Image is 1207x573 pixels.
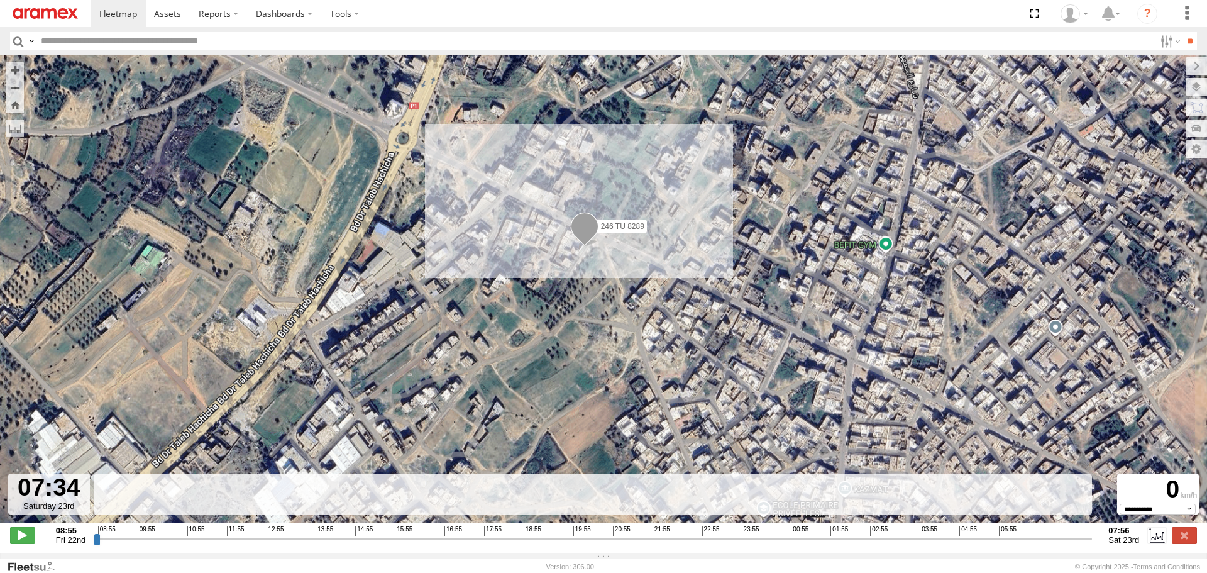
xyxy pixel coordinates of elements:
[959,526,977,536] span: 04:55
[1133,563,1200,570] a: Terms and Conditions
[187,526,205,536] span: 10:55
[13,8,78,19] img: aramex-logo.svg
[920,526,937,536] span: 03:55
[6,96,24,113] button: Zoom Home
[6,120,24,137] label: Measure
[6,79,24,96] button: Zoom out
[316,526,333,536] span: 13:55
[7,560,65,573] a: Visit our Website
[138,526,155,536] span: 09:55
[1056,4,1093,23] div: Youssef Smat
[1108,526,1139,535] strong: 07:56
[1186,140,1207,158] label: Map Settings
[26,32,36,50] label: Search Query
[355,526,373,536] span: 14:55
[999,526,1017,536] span: 05:55
[702,526,720,536] span: 22:55
[227,526,245,536] span: 11:55
[484,526,502,536] span: 17:55
[1075,563,1200,570] div: © Copyright 2025 -
[98,526,116,536] span: 08:55
[444,526,462,536] span: 16:55
[10,527,35,543] label: Play/Stop
[742,526,759,536] span: 23:55
[870,526,888,536] span: 02:55
[1155,32,1182,50] label: Search Filter Options
[653,526,670,536] span: 21:55
[1119,476,1197,504] div: 0
[1137,4,1157,24] i: ?
[791,526,808,536] span: 00:55
[395,526,412,536] span: 15:55
[613,526,631,536] span: 20:55
[267,526,284,536] span: 12:55
[1172,527,1197,543] label: Close
[1108,535,1139,545] span: Sat 23rd Aug 2025
[56,535,86,545] span: Fri 22nd Aug 2025
[524,526,541,536] span: 18:55
[573,526,591,536] span: 19:55
[830,526,848,536] span: 01:55
[6,62,24,79] button: Zoom in
[601,221,644,230] span: 246 TU 8289
[56,526,86,535] strong: 08:55
[546,563,594,570] div: Version: 306.00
